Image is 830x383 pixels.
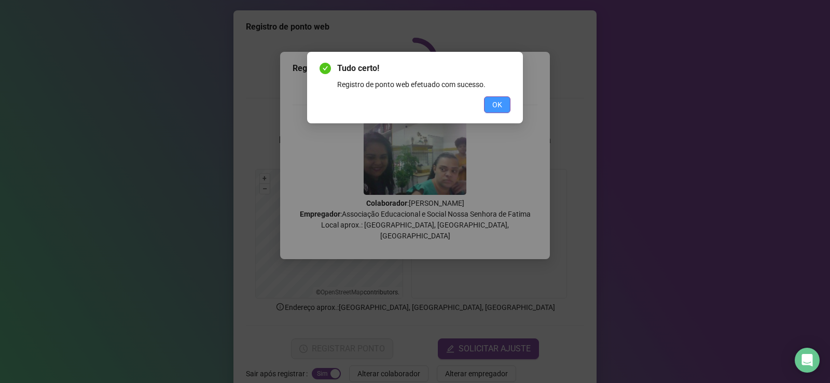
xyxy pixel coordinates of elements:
span: Tudo certo! [337,62,510,75]
span: check-circle [320,63,331,74]
button: OK [484,96,510,113]
span: OK [492,99,502,110]
div: Open Intercom Messenger [795,348,820,373]
div: Registro de ponto web efetuado com sucesso. [337,79,510,90]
